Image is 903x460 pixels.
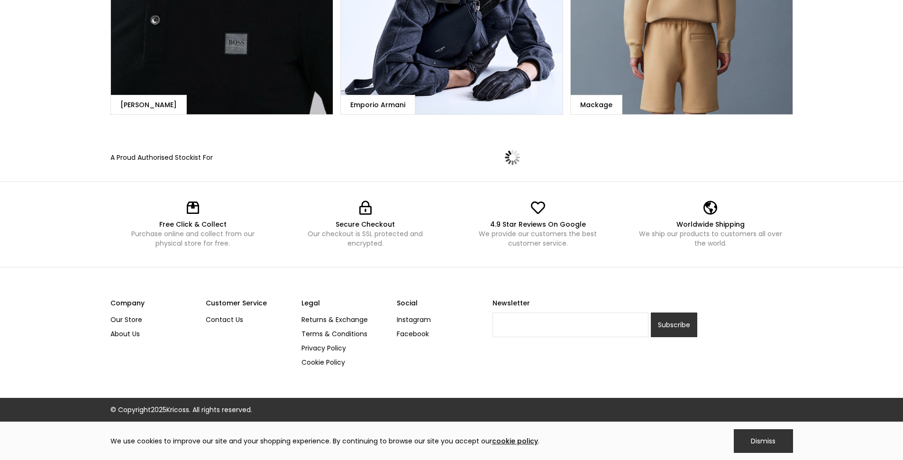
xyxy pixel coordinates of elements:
div: Our checkout is SSL protected and encrypted. [292,229,438,248]
input: Subscribe [651,313,697,337]
a: Terms & Conditions [301,327,390,341]
label: Newsletter [493,296,697,310]
span: 2025 [151,405,166,414]
div: We provide our customers the best customer service. [465,229,611,248]
div: We ship our products to customers all over the world. [638,229,784,248]
a: Returns & Exchange [301,313,390,327]
a: Cookie Policy [301,355,390,369]
div: Secure Checkout [292,220,438,229]
div: Customer Service [206,296,294,310]
div: Legal [301,296,390,310]
a: cookie policy [492,436,538,446]
div: Worldwide Shipping [638,220,784,229]
div: [PERSON_NAME] [120,100,177,110]
a: Contact Us [206,313,294,327]
div: We use cookies to improve our site and your shopping experience. By continuing to browse our site... [110,436,539,446]
div: Mackage [580,100,612,110]
div: Free Click & Collect [120,220,266,229]
div: A Proud Authorised Stockist For [110,153,213,162]
div: Dismiss [734,429,793,453]
div: Purchase online and collect from our physical store for free. [120,229,266,248]
a: Instagram [397,313,485,327]
div: 4.9 Star Reviews On Google [465,220,611,229]
a: About Us [110,327,199,341]
div: Company [110,296,199,310]
div: Emporio Armani [350,100,405,110]
div: © Copyright Kricoss. All rights reserved. [110,405,252,414]
a: Facebook [397,327,485,341]
div: Social [397,296,485,310]
a: Privacy Policy [301,341,390,355]
a: Our Store [110,313,199,327]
